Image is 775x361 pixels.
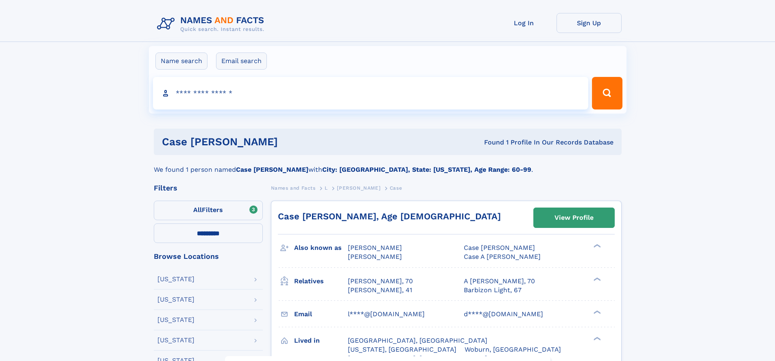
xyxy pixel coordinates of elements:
div: Browse Locations [154,253,263,260]
h3: Email [294,307,348,321]
div: View Profile [555,208,594,227]
b: City: [GEOGRAPHIC_DATA], State: [US_STATE], Age Range: 60-99 [322,166,531,173]
span: Case [390,185,402,191]
a: [PERSON_NAME] [337,183,380,193]
h3: Lived in [294,334,348,348]
a: Log In [491,13,557,33]
div: We found 1 person named with . [154,155,622,175]
a: A [PERSON_NAME], 70 [464,277,535,286]
div: ❯ [592,336,601,341]
div: [US_STATE] [157,276,194,282]
span: Case A [PERSON_NAME] [464,253,541,260]
span: [GEOGRAPHIC_DATA], [GEOGRAPHIC_DATA] [348,337,487,344]
label: Name search [155,53,207,70]
a: [PERSON_NAME], 41 [348,286,412,295]
a: [PERSON_NAME], 70 [348,277,413,286]
h3: Relatives [294,274,348,288]
div: [US_STATE] [157,317,194,323]
input: search input [153,77,589,109]
div: ❯ [592,276,601,282]
span: L [325,185,328,191]
div: Filters [154,184,263,192]
span: Case [PERSON_NAME] [464,244,535,252]
a: Sign Up [557,13,622,33]
img: Logo Names and Facts [154,13,271,35]
label: Filters [154,201,263,220]
div: ❯ [592,309,601,315]
div: [US_STATE] [157,296,194,303]
div: [US_STATE] [157,337,194,343]
b: Case [PERSON_NAME] [236,166,308,173]
a: Barbizon Light, 67 [464,286,522,295]
span: [PERSON_NAME] [337,185,380,191]
span: [PERSON_NAME] [348,244,402,252]
a: Case [PERSON_NAME], Age [DEMOGRAPHIC_DATA] [278,211,501,221]
button: Search Button [592,77,622,109]
a: L [325,183,328,193]
a: View Profile [534,208,614,228]
label: Email search [216,53,267,70]
div: Found 1 Profile In Our Records Database [381,138,613,147]
span: Woburn, [GEOGRAPHIC_DATA] [465,346,561,353]
h3: Also known as [294,241,348,255]
span: [PERSON_NAME] [348,253,402,260]
a: Names and Facts [271,183,316,193]
span: All [193,206,202,214]
span: [US_STATE], [GEOGRAPHIC_DATA] [348,346,456,353]
div: ❯ [592,243,601,249]
h1: Case [PERSON_NAME] [162,137,381,147]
